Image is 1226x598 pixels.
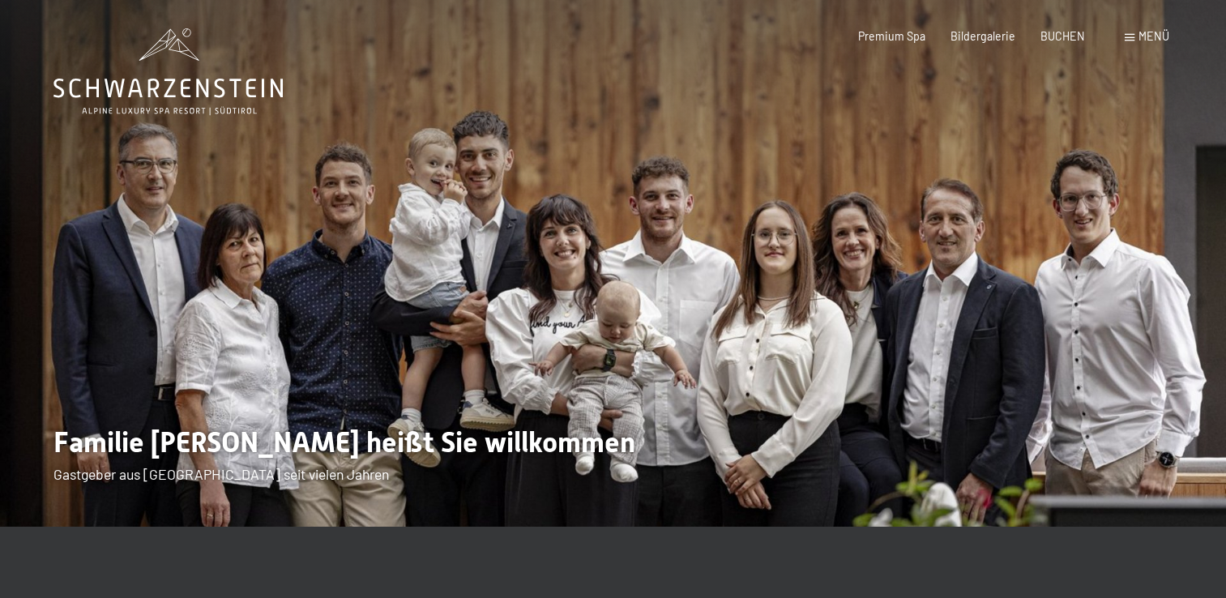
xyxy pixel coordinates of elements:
[53,465,389,483] span: Gastgeber aus [GEOGRAPHIC_DATA] seit vielen Jahren
[1138,29,1169,43] span: Menü
[53,425,635,459] span: Familie [PERSON_NAME] heißt Sie willkommen
[858,29,925,43] a: Premium Spa
[950,29,1015,43] a: Bildergalerie
[1040,29,1085,43] a: BUCHEN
